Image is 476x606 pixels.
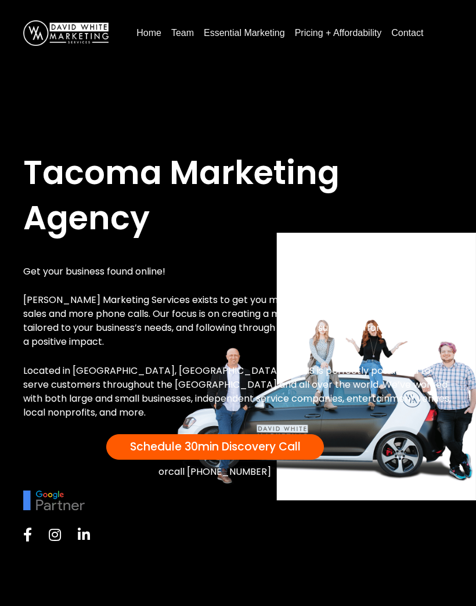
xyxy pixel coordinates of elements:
p: Get your business found online! [23,265,453,279]
a: Contact [387,24,428,42]
a: Pricing + Affordability [290,24,387,42]
a: Schedule 30min Discovery Call [106,434,324,460]
a: DavidWhite-Marketing-Logo [23,28,109,37]
div: or [23,466,406,479]
span: Schedule 30min Discovery Call [130,439,301,454]
a: call [PHONE_NUMBER] [168,465,271,478]
p: Located in [GEOGRAPHIC_DATA], [GEOGRAPHIC_DATA], DWMS is perfectly positioned to serve customers ... [23,364,453,420]
a: Home [132,24,166,42]
picture: google-partner [23,496,85,504]
img: google-partner [23,490,85,510]
img: DavidWhite-Marketing-Logo [23,20,109,46]
nav: Menu [132,24,453,42]
a: Essential Marketing [199,24,290,42]
p: [PERSON_NAME] Marketing Services exists to get you more leads, more online traffic, more sales an... [23,293,453,349]
span: Tacoma Marketing Agency [23,150,340,241]
a: Team [167,24,199,42]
